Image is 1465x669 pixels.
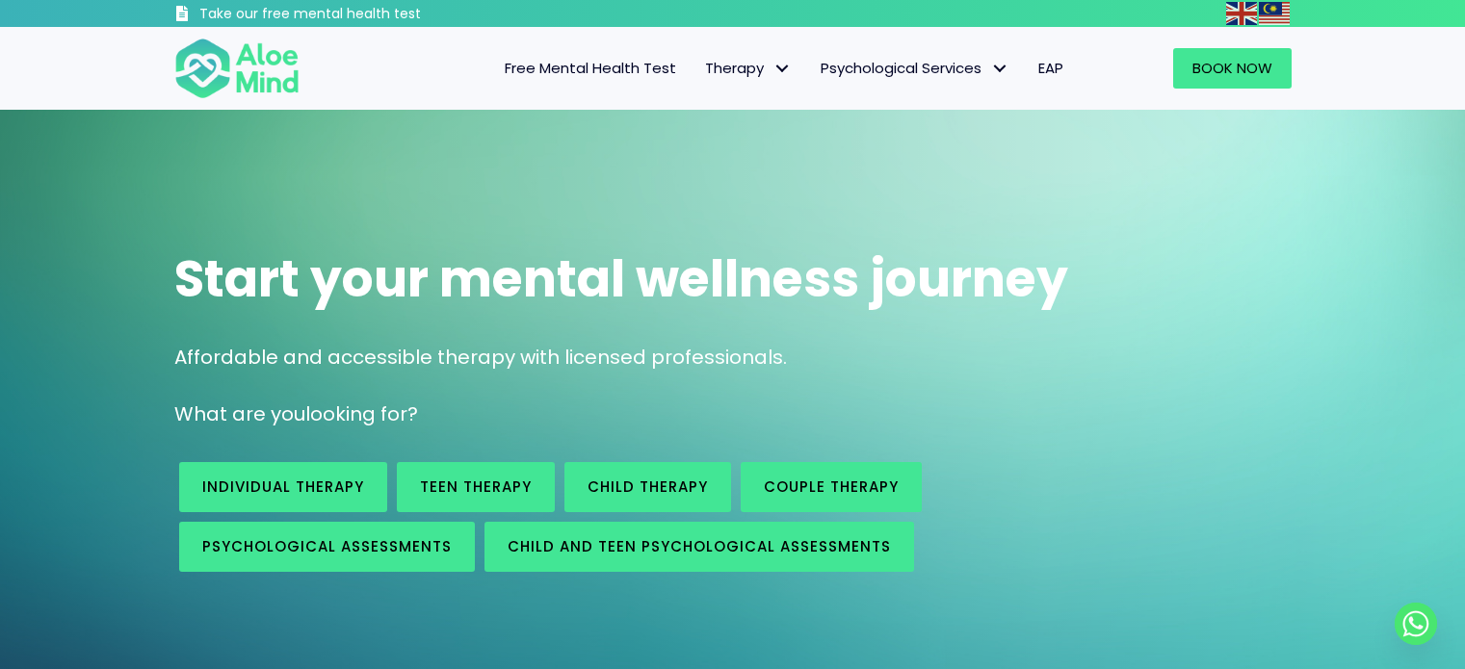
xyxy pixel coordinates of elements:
[325,48,1078,89] nav: Menu
[564,462,731,512] a: Child Therapy
[174,344,1292,372] p: Affordable and accessible therapy with licensed professionals.
[420,476,532,497] span: Teen Therapy
[1259,2,1290,25] img: ms
[174,37,300,100] img: Aloe mind Logo
[1259,2,1292,24] a: Malay
[821,58,1009,78] span: Psychological Services
[769,55,797,83] span: Therapy: submenu
[705,58,792,78] span: Therapy
[986,55,1014,83] span: Psychological Services: submenu
[691,48,806,89] a: TherapyTherapy: submenu
[806,48,1024,89] a: Psychological ServicesPsychological Services: submenu
[741,462,922,512] a: Couple therapy
[179,522,475,572] a: Psychological assessments
[764,476,899,497] span: Couple therapy
[397,462,555,512] a: Teen Therapy
[505,58,676,78] span: Free Mental Health Test
[1395,603,1437,645] a: Whatsapp
[199,5,524,24] h3: Take our free mental health test
[174,5,524,27] a: Take our free mental health test
[484,522,914,572] a: Child and Teen Psychological assessments
[179,462,387,512] a: Individual therapy
[490,48,691,89] a: Free Mental Health Test
[1038,58,1063,78] span: EAP
[1226,2,1257,25] img: en
[1173,48,1292,89] a: Book Now
[174,400,305,427] span: What are you
[202,476,364,497] span: Individual therapy
[1024,48,1078,89] a: EAP
[588,476,708,497] span: Child Therapy
[174,244,1068,314] span: Start your mental wellness journey
[1192,58,1272,78] span: Book Now
[508,536,891,556] span: Child and Teen Psychological assessments
[305,400,418,427] span: looking for?
[1226,2,1259,24] a: English
[202,536,452,556] span: Psychological assessments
